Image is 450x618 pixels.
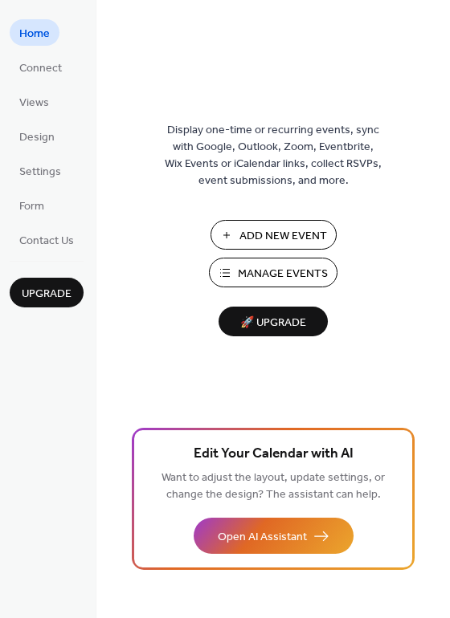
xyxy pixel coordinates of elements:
[19,164,61,181] span: Settings
[239,228,327,245] span: Add New Event
[10,226,84,253] a: Contact Us
[10,54,72,80] a: Connect
[10,88,59,115] a: Views
[209,258,337,287] button: Manage Events
[10,157,71,184] a: Settings
[238,266,328,283] span: Manage Events
[10,192,54,218] a: Form
[162,467,385,506] span: Want to adjust the layout, update settings, or change the design? The assistant can help.
[19,26,50,43] span: Home
[19,129,55,146] span: Design
[19,60,62,77] span: Connect
[218,529,307,546] span: Open AI Assistant
[22,286,72,303] span: Upgrade
[228,312,318,334] span: 🚀 Upgrade
[211,220,337,250] button: Add New Event
[194,518,354,554] button: Open AI Assistant
[194,443,354,466] span: Edit Your Calendar with AI
[19,233,74,250] span: Contact Us
[219,307,328,336] button: 🚀 Upgrade
[165,122,382,189] span: Display one-time or recurring events, sync with Google, Outlook, Zoom, Eventbrite, Wix Events or ...
[19,198,44,215] span: Form
[10,278,84,307] button: Upgrade
[10,123,64,149] a: Design
[10,19,59,46] a: Home
[19,95,49,112] span: Views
